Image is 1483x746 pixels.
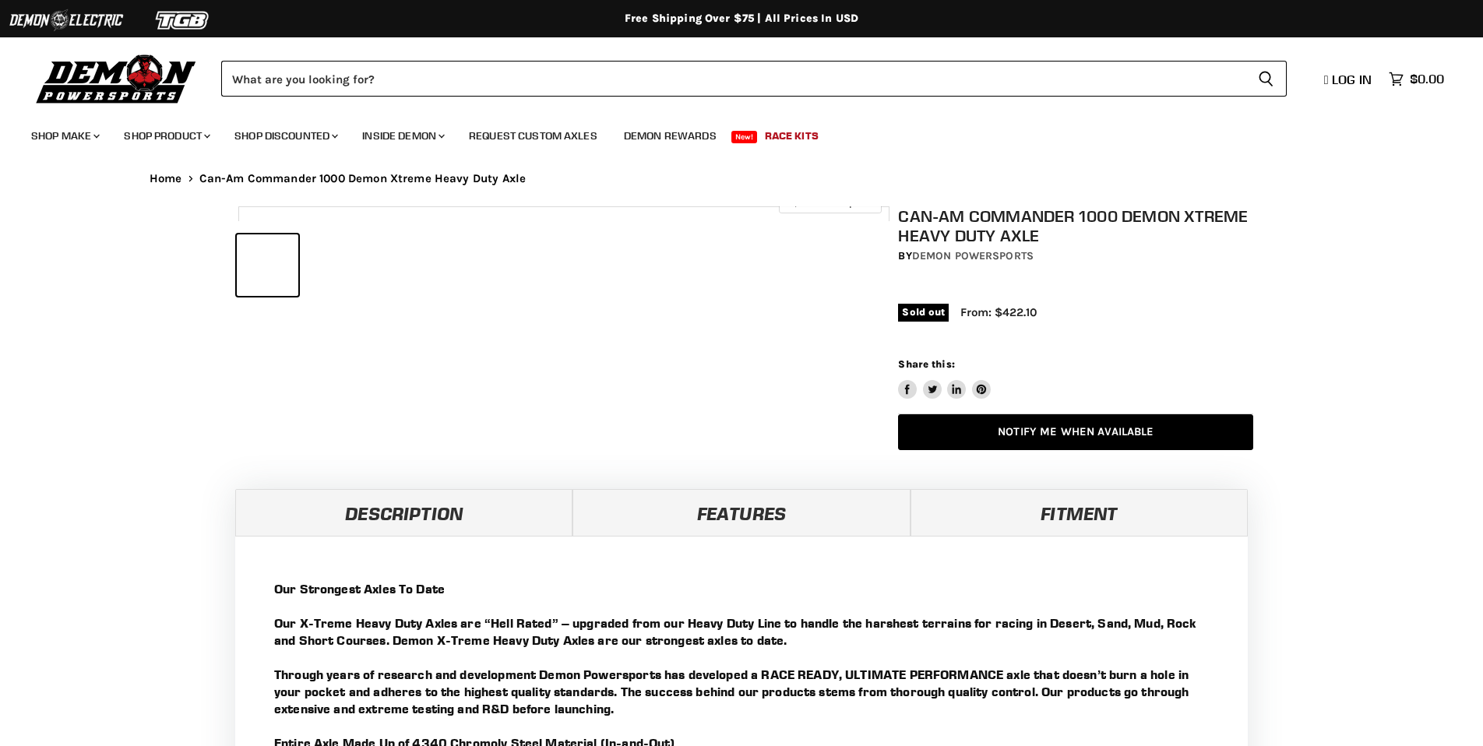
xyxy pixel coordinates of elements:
form: Product [221,61,1287,97]
ul: Main menu [19,114,1440,152]
a: Features [572,489,910,536]
img: Demon Powersports [31,51,202,106]
img: Demon Electric Logo 2 [8,5,125,35]
a: Log in [1317,72,1381,86]
a: Race Kits [753,120,830,152]
a: $0.00 [1381,68,1452,90]
a: Request Custom Axles [457,120,609,152]
span: Can-Am Commander 1000 Demon Xtreme Heavy Duty Axle [199,172,527,185]
nav: Breadcrumbs [118,172,1365,185]
aside: Share this: [898,357,991,399]
h1: Can-Am Commander 1000 Demon Xtreme Heavy Duty Axle [898,206,1253,245]
button: Search [1245,61,1287,97]
a: Shop Product [112,120,220,152]
div: by [898,248,1253,265]
span: Log in [1332,72,1372,87]
button: IMAGE thumbnail [303,234,365,296]
span: Share this: [898,358,954,370]
button: IMAGE thumbnail [237,234,298,296]
span: From: $422.10 [960,305,1037,319]
span: Click to expand [787,196,873,208]
img: TGB Logo 2 [125,5,241,35]
a: Demon Rewards [612,120,728,152]
input: Search [221,61,1245,97]
a: Home [150,172,182,185]
a: Notify Me When Available [898,414,1253,451]
span: Sold out [898,304,949,321]
a: Shop Discounted [223,120,347,152]
span: $0.00 [1410,72,1444,86]
a: Demon Powersports [912,249,1034,262]
a: Fitment [911,489,1248,536]
div: Free Shipping Over $75 | All Prices In USD [118,12,1365,26]
a: Inside Demon [350,120,454,152]
span: New! [731,131,758,143]
a: Description [235,489,572,536]
a: Shop Make [19,120,109,152]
